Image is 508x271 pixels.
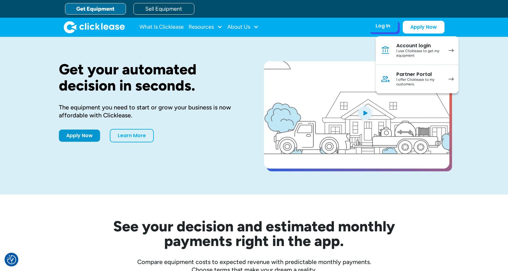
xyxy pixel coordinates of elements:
[110,129,154,142] a: Learn More
[227,21,259,33] div: About Us
[376,36,459,65] a: Account loginI use Clicklease to get my equipment
[396,49,442,58] div: I use Clicklease to get my equipment
[64,21,125,33] a: home
[65,3,126,15] a: Get Equipment
[449,77,454,81] img: arrow
[59,61,244,94] h1: Get your automated decision in seconds.
[376,36,459,93] nav: Log In
[7,255,16,264] button: Consent Preferences
[59,130,100,142] a: Apply Now
[396,71,442,77] div: Partner Portal
[449,49,454,52] img: arrow
[264,61,449,169] a: open lightbox
[376,65,459,93] a: Partner PortalI offer Clicklease to my customers.
[380,45,390,55] img: Bank icon
[64,21,125,33] img: Clicklease logo
[133,3,194,15] a: Sell Equipment
[380,74,390,84] img: Person icon
[396,43,442,49] div: Account login
[139,21,184,33] a: What Is Clicklease
[376,23,390,29] div: Log In
[83,219,425,248] h2: See your decision and estimated monthly payments right in the app.
[7,255,16,264] img: Revisit consent button
[189,21,222,33] div: Resources
[59,103,244,119] div: The equipment you need to start or grow your business is now affordable with Clicklease.
[403,21,445,34] a: Apply Now
[357,104,373,121] img: Blue play button logo on a light blue circular background
[396,77,442,87] div: I offer Clicklease to my customers.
